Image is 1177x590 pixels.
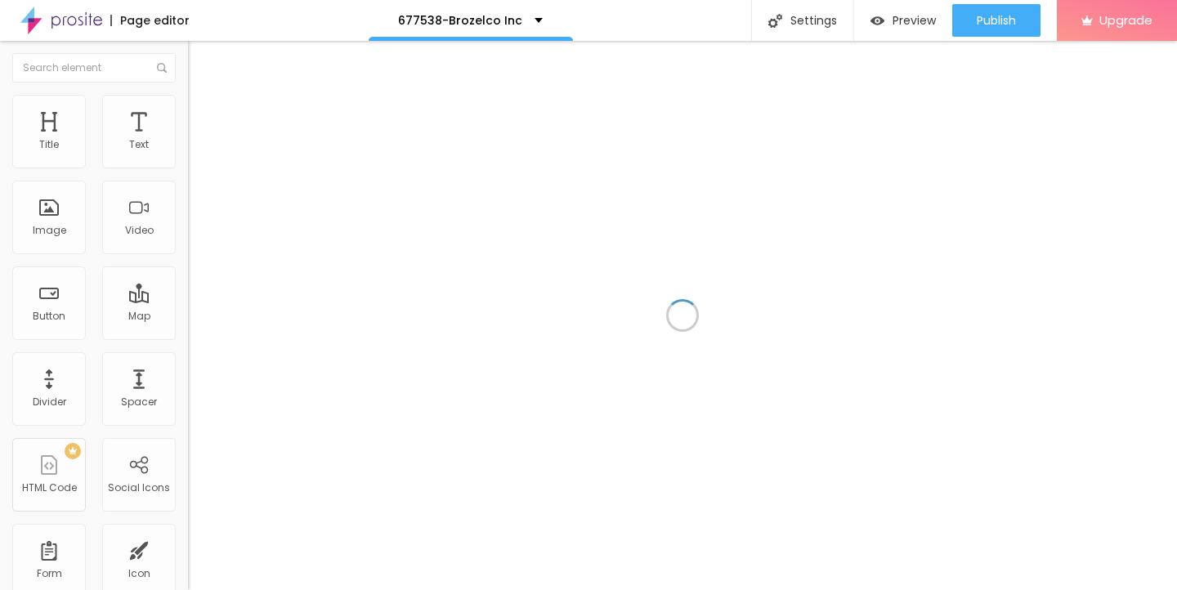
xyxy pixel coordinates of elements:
div: Image [33,225,66,236]
div: Text [129,139,149,150]
span: Upgrade [1099,13,1152,27]
img: view-1.svg [870,14,884,28]
img: Icone [157,63,167,73]
div: Page editor [110,15,190,26]
div: Title [39,139,59,150]
p: 677538-Brozelco Inc [398,15,522,26]
div: Video [125,225,154,236]
span: Publish [977,14,1016,27]
span: Preview [893,14,936,27]
img: Icone [768,14,782,28]
div: HTML Code [22,482,77,494]
div: Map [128,311,150,322]
div: Divider [33,396,66,408]
div: Form [37,568,62,579]
button: Publish [952,4,1041,37]
div: Spacer [121,396,157,408]
div: Icon [128,568,150,579]
input: Search element [12,53,176,83]
button: Preview [854,4,952,37]
div: Social Icons [108,482,170,494]
div: Button [33,311,65,322]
